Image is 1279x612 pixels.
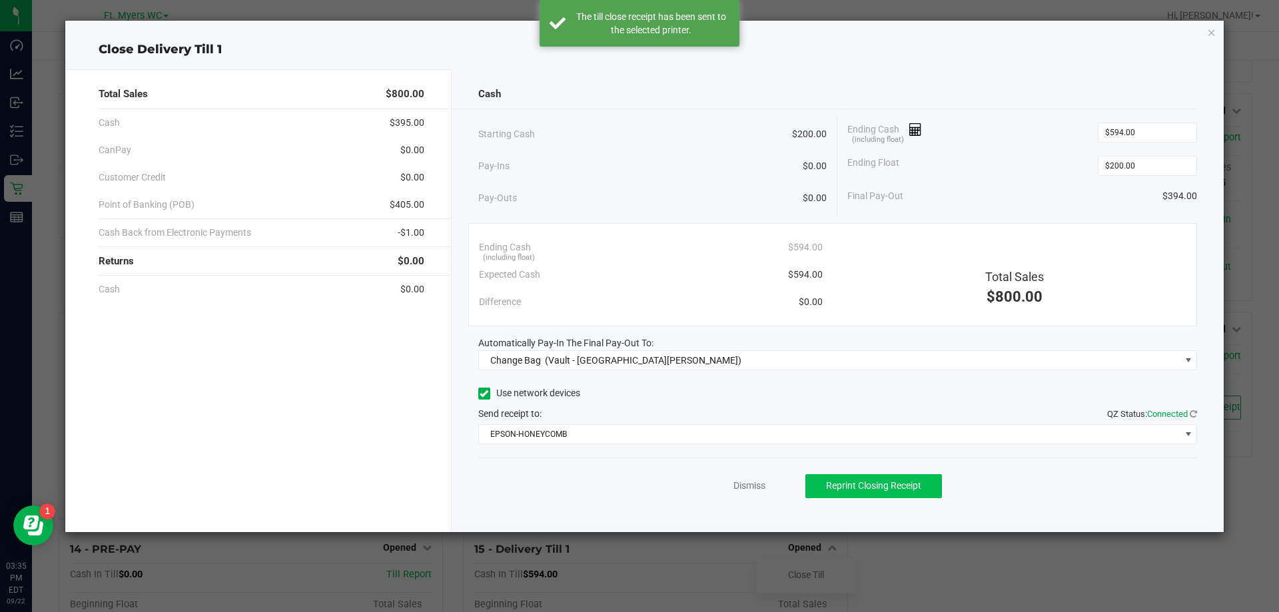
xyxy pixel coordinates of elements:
span: $200.00 [792,127,827,141]
div: Returns [99,247,424,276]
iframe: Resource center unread badge [39,503,55,519]
span: Total Sales [985,270,1044,284]
span: $800.00 [386,87,424,102]
span: $0.00 [398,254,424,269]
span: $0.00 [400,282,424,296]
span: Cash [99,116,120,130]
span: Automatically Pay-In The Final Pay-Out To: [478,338,653,348]
span: Change Bag [490,355,541,366]
span: Final Pay-Out [847,189,903,203]
span: Send receipt to: [478,408,542,419]
iframe: Resource center [13,505,53,545]
span: CanPay [99,143,131,157]
span: Total Sales [99,87,148,102]
span: Expected Cash [479,268,540,282]
span: Connected [1147,409,1188,419]
span: $594.00 [788,240,823,254]
label: Use network devices [478,386,580,400]
span: Cash Back from Electronic Payments [99,226,251,240]
span: EPSON-HONEYCOMB [479,425,1180,444]
span: $800.00 [987,288,1043,305]
span: Customer Credit [99,170,166,184]
span: $395.00 [390,116,424,130]
span: Pay-Outs [478,191,517,205]
div: The till close receipt has been sent to the selected printer. [573,10,729,37]
span: Cash [99,282,120,296]
div: Close Delivery Till 1 [65,41,1224,59]
span: Pay-Ins [478,159,510,173]
span: $0.00 [803,159,827,173]
span: (including float) [852,135,904,146]
span: $405.00 [390,198,424,212]
span: $0.00 [400,170,424,184]
span: Difference [479,295,521,309]
span: Ending Float [847,156,899,176]
span: $0.00 [799,295,823,309]
span: -$1.00 [398,226,424,240]
span: $0.00 [400,143,424,157]
span: $594.00 [788,268,823,282]
span: $0.00 [803,191,827,205]
a: Dismiss [733,479,765,493]
span: Ending Cash [847,123,922,143]
span: (Vault - [GEOGRAPHIC_DATA][PERSON_NAME]) [545,355,741,366]
span: Starting Cash [478,127,535,141]
span: Point of Banking (POB) [99,198,195,212]
span: Reprint Closing Receipt [826,480,921,491]
span: QZ Status: [1107,409,1197,419]
span: Cash [478,87,501,102]
span: (including float) [483,252,535,264]
span: Ending Cash [479,240,531,254]
span: $394.00 [1162,189,1197,203]
button: Reprint Closing Receipt [805,474,942,498]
